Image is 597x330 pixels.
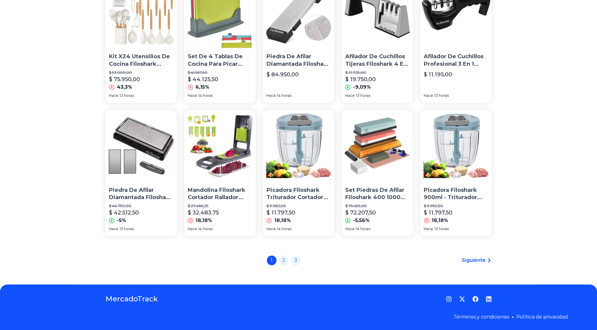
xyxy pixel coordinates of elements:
[462,257,486,264] span: Siguiente
[356,227,370,231] span: 14 horas
[267,53,331,68] p: Piedra De Afilar Diamantada Filoshark 400 Y 1000 Con Base
[109,70,173,75] p: $ 53.000,00
[267,204,331,208] p: $ 9.982,50
[198,227,213,231] span: 14 horas
[345,208,375,217] p: $ 72.207,50
[109,204,173,208] p: $ 44.750,00
[424,227,433,231] span: Hace
[345,186,409,201] p: Set Piedras De Afilar Filoshark 400 1000 3000 8000 7 En 1
[277,93,292,98] span: 14 horas
[345,75,375,84] p: $ 19.750,00
[432,217,448,224] p: 18,18%
[109,227,118,231] span: Hace
[424,186,488,201] p: Picadora Filoshark 900ml - Triturador Cortador Vegetales Manual Color Celeste
[462,257,492,264] a: Siguiente
[434,227,449,231] span: 13 horas
[446,296,452,302] a: Instagram
[109,208,139,217] p: $ 42.512,50
[424,53,488,68] p: Afilador De Cuchillos Profesional 3 En 1 Filoshark 105
[353,217,369,224] p: -5,56%
[109,75,140,84] p: $ 75.950,00
[109,186,173,201] p: Piedra De Afilar Diamantada Filoshark 600 1200 Con Base
[109,53,173,68] p: Kit X24 Utensilios De Cocina Filoshark Silicona Mango Madera
[267,70,299,79] p: $ 84.950,00
[420,110,492,236] a: Picadora Filoshark 900ml - Triturador Cortador Vegetales Manual Color CelestePicadora Filoshark 9...
[356,93,370,98] span: 13 horas
[472,296,478,302] a: Facebook
[188,53,252,68] p: Set De 4 Tablas De Cocina Para Picar Filoshark
[105,110,177,236] a: Piedra De Afilar Diamantada Filoshark 600 1200 Con BasePiedra De Afilar Diamantada Filoshark 600 ...
[459,296,465,302] a: Twitter
[188,208,219,217] p: $ 32.483,75
[263,110,334,236] a: Picadora Filoshark Triturador Cortador Vegetales ManualPicadora Filoshark Triturador Cortador Veg...
[105,110,177,182] img: Piedra De Afilar Diamantada Filoshark 600 1200 Con Base
[196,84,209,91] p: 6,15%
[120,227,134,231] span: 13 horas
[267,208,295,217] p: $ 11.797,50
[274,217,291,224] p: 18,18%
[424,70,452,79] p: $ 11.195,00
[188,75,218,84] p: $ 44.125,50
[486,296,492,302] a: LinkedIn
[516,314,568,320] a: Política de privacidad
[188,227,197,231] span: Hace
[188,70,252,75] p: $ 41.567,50
[109,93,118,98] span: Hace
[198,93,213,98] span: 14 horas
[267,93,276,98] span: Hace
[453,314,509,320] a: Términos y condiciones
[267,227,276,231] span: Hace
[263,110,334,182] img: Picadora Filoshark Triturador Cortador Vegetales Manual
[345,93,354,98] span: Hace
[117,84,132,91] p: 43,3%
[341,110,413,182] img: Set Piedras De Afilar Filoshark 400 1000 3000 8000 7 En 1
[279,255,289,265] a: 2
[267,186,331,201] p: Picadora Filoshark Triturador Cortador Vegetales Manual
[105,294,158,304] a: MercadoTrack
[120,93,134,98] span: 12 horas
[196,217,212,224] p: 18,18%
[345,204,409,208] p: $ 76.455,00
[188,204,252,208] p: $ 27.486,25
[424,208,452,217] p: $ 11.797,50
[345,227,354,231] span: Hace
[184,110,256,182] img: Mandolina Filoshark Cortador Rallador Picador Verduras Fruta
[420,110,492,182] img: Picadora Filoshark 900ml - Triturador Cortador Vegetales Manual Color Celeste
[353,84,371,91] p: -9,09%
[277,227,292,231] span: 14 horas
[117,217,126,224] p: -5%
[184,110,256,236] a: Mandolina Filoshark Cortador Rallador Picador Verduras FrutaMandolina Filoshark Cortador Rallador...
[434,93,449,98] span: 13 horas
[424,204,488,208] p: $ 9.982,50
[345,70,409,75] p: $ 21.725,00
[188,93,197,98] span: Hace
[188,186,252,201] p: Mandolina Filoshark Cortador Rallador Picador Verduras Fruta
[341,110,413,236] a: Set Piedras De Afilar Filoshark 400 1000 3000 8000 7 En 1Set Piedras De Afilar Filoshark 400 1000...
[424,93,433,98] span: Hace
[345,53,409,68] p: Afilador De Cuchillos Tijeras Filoshark 4 En 1 Acero Inox
[291,255,301,265] a: 3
